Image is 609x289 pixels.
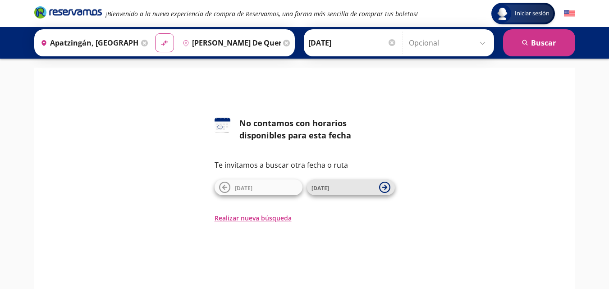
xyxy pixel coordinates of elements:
span: Iniciar sesión [511,9,553,18]
button: Buscar [503,29,575,56]
input: Buscar Destino [179,32,281,54]
button: [DATE] [307,179,395,195]
button: English [564,8,575,19]
input: Elegir Fecha [308,32,397,54]
input: Opcional [409,32,490,54]
button: Realizar nueva búsqueda [215,213,292,223]
span: [DATE] [235,184,252,192]
button: [DATE] [215,179,302,195]
em: ¡Bienvenido a la nueva experiencia de compra de Reservamos, una forma más sencilla de comprar tus... [105,9,418,18]
div: No contamos con horarios disponibles para esta fecha [239,117,395,142]
span: [DATE] [311,184,329,192]
input: Buscar Origen [37,32,139,54]
a: Brand Logo [34,5,102,22]
i: Brand Logo [34,5,102,19]
p: Te invitamos a buscar otra fecha o ruta [215,160,395,170]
